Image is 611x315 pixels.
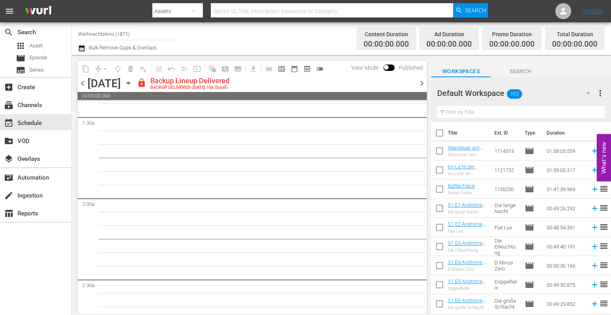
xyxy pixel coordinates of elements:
[383,65,389,70] span: Toggle to switch from Published to Draft view.
[448,305,488,310] div: Die große Schlacht
[347,65,383,71] span: View Mode:
[437,82,598,104] div: Default Workspace
[448,229,488,234] div: Fiat Lux
[92,63,111,75] span: Remove Gaps & Overlaps
[260,61,275,76] span: Day Calendar View
[275,63,288,75] span: Week Calendar View
[489,40,535,49] span: 00:00:00.000
[491,180,521,199] td: 1130250
[543,141,587,160] td: 01:38:03.559
[491,199,521,218] td: Die lange Nacht
[599,203,609,213] span: reorder
[5,6,14,16] span: menu
[453,3,488,18] button: Search
[316,65,324,73] span: toggle_off
[491,294,521,313] td: Die große Schlacht
[599,299,609,308] span: reorder
[4,100,14,110] span: Channels
[150,61,165,76] span: Customize Events
[150,85,230,90] div: BACKUP DELIVERED: [DATE] 10a (local)
[595,84,605,103] button: more_vert
[491,141,521,160] td: 1114313
[543,180,587,199] td: 01:41:39.969
[417,78,427,88] span: chevron_right
[88,45,157,51] span: Bulk Remove Gaps & Overlaps
[4,136,14,146] span: VOD
[88,77,121,90] div: [DATE]
[426,29,472,40] div: Ad Duration
[124,63,137,75] span: Select an event to delete
[16,41,25,51] span: Asset
[4,191,14,200] span: Ingestion
[599,241,609,251] span: reorder
[543,256,587,275] td: 00:50:36.166
[525,280,534,290] span: Episode
[448,221,488,233] a: S1 E2 Andromeda (FSK12)
[4,209,14,218] span: Reports
[491,256,521,275] td: D Minus Zero
[599,280,609,289] span: reorder
[4,82,14,92] span: Create
[552,29,597,40] div: Total Duration
[543,218,587,237] td: 00:48:54.391
[543,237,587,256] td: 00:49:40.191
[303,65,311,73] span: preview_outlined
[288,63,301,75] span: Month Calendar View
[465,3,486,18] span: Search
[590,204,599,213] svg: Add to Schedule
[448,259,488,271] a: S1 E4 Andromeda (FSK12)
[525,242,534,251] span: Episode
[590,185,599,194] svg: Add to Schedule
[448,209,488,215] div: Die lange Nacht
[590,166,599,174] svg: Add to Schedule
[4,173,14,182] span: Automation
[597,134,611,181] button: Open Feedback Widget
[165,63,178,75] span: Revert to Primary Episode
[590,242,599,251] svg: Add to Schedule
[525,299,534,309] span: Episode
[507,86,522,102] span: 163
[595,88,605,98] span: more_vert
[29,54,47,62] span: Episode
[525,223,534,232] span: Episode
[16,53,25,63] span: Episode
[525,184,534,194] span: Episode
[491,275,521,294] td: Doppelhelix
[489,29,535,40] div: Promo Duration
[448,122,490,144] th: Title
[364,40,409,49] span: 00:00:00.000
[525,203,534,213] span: Episode
[78,92,427,100] span: 24:00:00.000
[395,65,427,71] span: Published
[590,280,599,289] svg: Add to Schedule
[543,275,587,294] td: 00:49:30.875
[448,171,488,176] div: Im Licht der Wahrheit
[448,297,488,309] a: S1 E6 Andromeda (FSK12)
[79,63,92,75] span: Copy Lineup
[525,261,534,270] span: Episode
[431,67,491,76] span: Workspaces
[590,299,599,308] svg: Add to Schedule
[448,190,475,196] div: Battle Force
[583,8,603,14] a: Sign Out
[301,63,313,75] span: View Backup
[599,260,609,270] span: reorder
[552,40,597,49] span: 00:00:00.000
[525,146,534,156] span: Episode
[448,286,488,291] div: Doppelhelix
[590,223,599,232] svg: Add to Schedule
[278,65,286,73] span: calendar_view_week_outlined
[490,122,520,144] th: Ext. ID
[520,122,542,144] th: Type
[590,147,599,155] svg: Add to Schedule
[29,66,44,74] span: Series
[448,267,488,272] div: D Minus Zero
[78,78,88,88] span: chevron_left
[448,278,488,290] a: S1 E5 Andromeda (FSK12)
[29,42,43,50] span: Asset
[599,184,609,194] span: reorder
[448,240,488,252] a: S1 E3 Andromeda (FSK12)
[448,202,488,214] a: S1 E1 Andromeda (FSK12)
[491,218,521,237] td: Fiat Lux
[448,248,488,253] div: Die Erleuchtung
